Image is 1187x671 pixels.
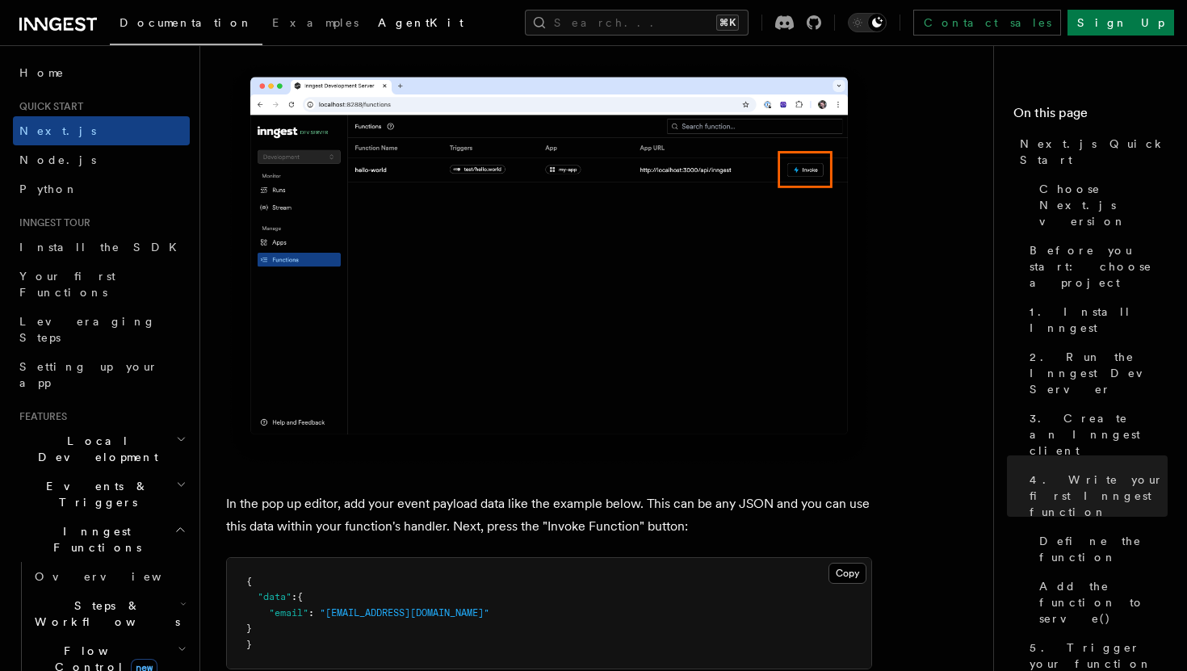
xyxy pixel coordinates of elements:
[13,433,176,465] span: Local Development
[262,5,368,44] a: Examples
[525,10,749,36] button: Search...⌘K
[120,16,253,29] span: Documentation
[1030,242,1168,291] span: Before you start: choose a project
[246,639,252,650] span: }
[13,352,190,397] a: Setting up your app
[19,182,78,195] span: Python
[1023,465,1168,526] a: 4. Write your first Inngest function
[828,563,866,584] button: Copy
[13,410,67,423] span: Features
[19,153,96,166] span: Node.js
[13,426,190,472] button: Local Development
[28,562,190,591] a: Overview
[19,124,96,137] span: Next.js
[13,517,190,562] button: Inngest Functions
[292,591,297,602] span: :
[1067,10,1174,36] a: Sign Up
[19,360,158,389] span: Setting up your app
[308,607,314,619] span: :
[13,174,190,203] a: Python
[272,16,359,29] span: Examples
[28,591,190,636] button: Steps & Workflows
[110,5,262,45] a: Documentation
[716,15,739,31] kbd: ⌘K
[1013,103,1168,129] h4: On this page
[913,10,1061,36] a: Contact sales
[848,13,887,32] button: Toggle dark mode
[13,478,176,510] span: Events & Triggers
[1039,533,1168,565] span: Define the function
[13,216,90,229] span: Inngest tour
[297,591,303,602] span: {
[1039,578,1168,627] span: Add the function to serve()
[1033,572,1168,633] a: Add the function to serve()
[13,233,190,262] a: Install the SDK
[246,623,252,634] span: }
[13,145,190,174] a: Node.js
[19,270,115,299] span: Your first Functions
[13,523,174,556] span: Inngest Functions
[19,315,156,344] span: Leveraging Steps
[13,472,190,517] button: Events & Triggers
[1039,181,1168,229] span: Choose Next.js version
[28,598,180,630] span: Steps & Workflows
[258,591,292,602] span: "data"
[1023,236,1168,297] a: Before you start: choose a project
[19,241,187,254] span: Install the SDK
[1033,174,1168,236] a: Choose Next.js version
[1030,410,1168,459] span: 3. Create an Inngest client
[246,576,252,587] span: {
[1023,297,1168,342] a: 1. Install Inngest
[378,16,463,29] span: AgentKit
[13,100,83,113] span: Quick start
[1013,129,1168,174] a: Next.js Quick Start
[13,58,190,87] a: Home
[1020,136,1168,168] span: Next.js Quick Start
[13,116,190,145] a: Next.js
[226,493,872,538] p: In the pop up editor, add your event payload data like the example below. This can be any JSON an...
[13,262,190,307] a: Your first Functions
[35,570,201,583] span: Overview
[1030,349,1168,397] span: 2. Run the Inngest Dev Server
[320,607,489,619] span: "[EMAIL_ADDRESS][DOMAIN_NAME]"
[13,307,190,352] a: Leveraging Steps
[1023,342,1168,404] a: 2. Run the Inngest Dev Server
[226,61,872,467] img: Inngest Dev Server web interface's functions tab with the invoke button highlighted
[1030,472,1168,520] span: 4. Write your first Inngest function
[1033,526,1168,572] a: Define the function
[1030,304,1168,336] span: 1. Install Inngest
[368,5,473,44] a: AgentKit
[19,65,65,81] span: Home
[1023,404,1168,465] a: 3. Create an Inngest client
[269,607,308,619] span: "email"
